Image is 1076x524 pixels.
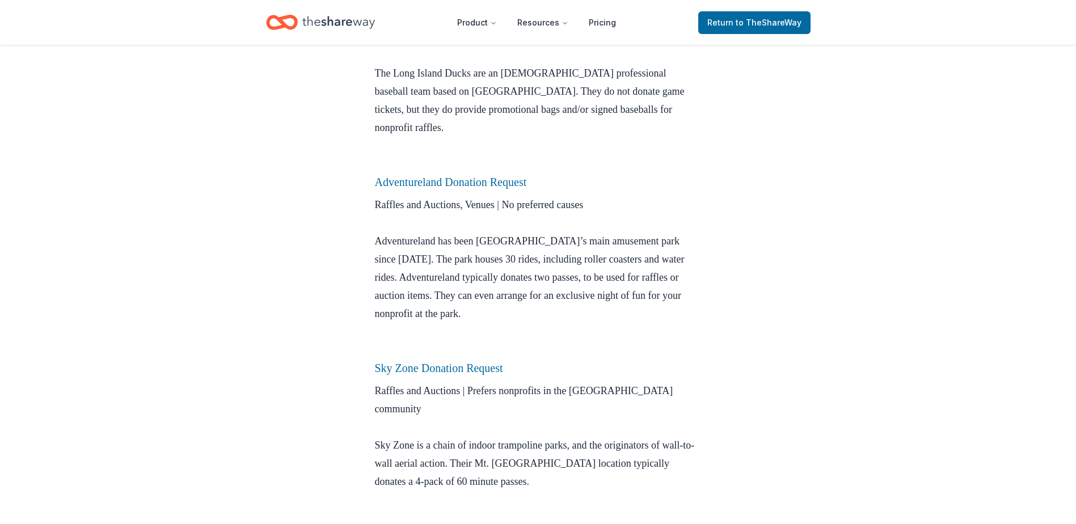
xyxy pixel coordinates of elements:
[736,18,801,27] span: to TheShareWay
[707,16,801,29] span: Return
[375,28,702,173] p: Raffles and Auctions | 30 day notice The Long Island Ducks are an [DEMOGRAPHIC_DATA] professional...
[375,362,503,374] a: Sky Zone Donation Request
[375,176,527,188] a: Adventureland Donation Request
[448,9,625,36] nav: Main
[375,196,702,359] p: Raffles and Auctions, Venues | No preferred causes Adventureland has been [GEOGRAPHIC_DATA]’s mai...
[266,9,375,36] a: Home
[698,11,811,34] a: Returnto TheShareWay
[448,11,506,34] button: Product
[508,11,577,34] button: Resources
[580,11,625,34] a: Pricing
